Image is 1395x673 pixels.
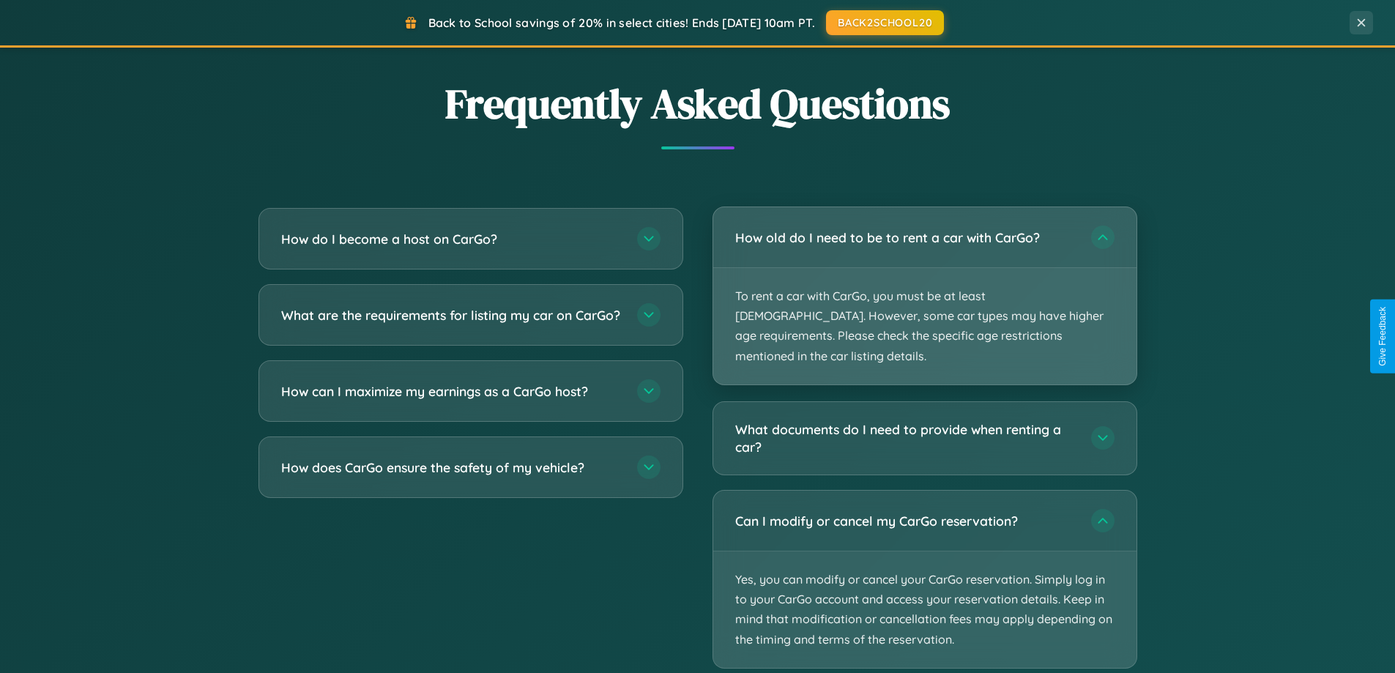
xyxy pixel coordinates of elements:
span: Back to School savings of 20% in select cities! Ends [DATE] 10am PT. [428,15,815,30]
h3: How old do I need to be to rent a car with CarGo? [735,228,1076,247]
p: To rent a car with CarGo, you must be at least [DEMOGRAPHIC_DATA]. However, some car types may ha... [713,268,1137,384]
p: Yes, you can modify or cancel your CarGo reservation. Simply log in to your CarGo account and acc... [713,551,1137,668]
h3: What are the requirements for listing my car on CarGo? [281,306,622,324]
button: BACK2SCHOOL20 [826,10,944,35]
h3: Can I modify or cancel my CarGo reservation? [735,512,1076,530]
h3: How can I maximize my earnings as a CarGo host? [281,382,622,401]
h3: How does CarGo ensure the safety of my vehicle? [281,458,622,477]
h3: How do I become a host on CarGo? [281,230,622,248]
h2: Frequently Asked Questions [258,75,1137,132]
div: Give Feedback [1377,307,1388,366]
h3: What documents do I need to provide when renting a car? [735,420,1076,456]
